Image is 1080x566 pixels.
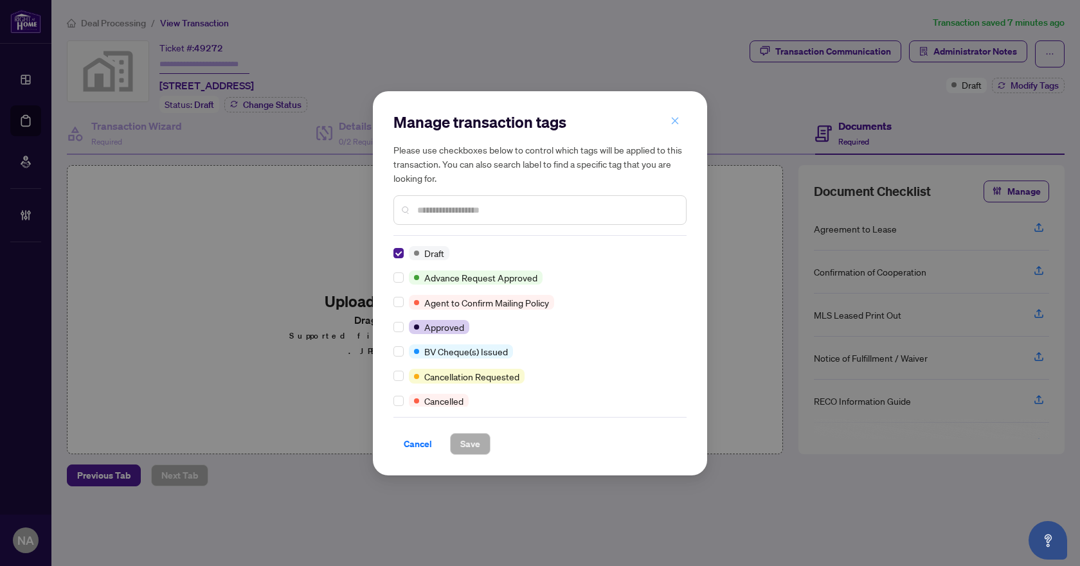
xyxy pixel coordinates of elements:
span: BV Cheque(s) Issued [424,344,508,358]
span: Draft [424,246,444,260]
button: Save [450,433,491,455]
span: Cancel [404,434,432,454]
button: Open asap [1029,521,1067,560]
span: Agent to Confirm Mailing Policy [424,296,549,310]
span: Advance Request Approved [424,270,537,285]
h5: Please use checkboxes below to control which tags will be applied to this transaction. You can al... [393,143,687,185]
span: Cancelled [424,394,464,408]
span: Cancellation Requested [424,369,519,384]
span: close [670,116,679,125]
button: Cancel [393,433,442,455]
h2: Manage transaction tags [393,112,687,132]
span: Approved [424,320,464,334]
